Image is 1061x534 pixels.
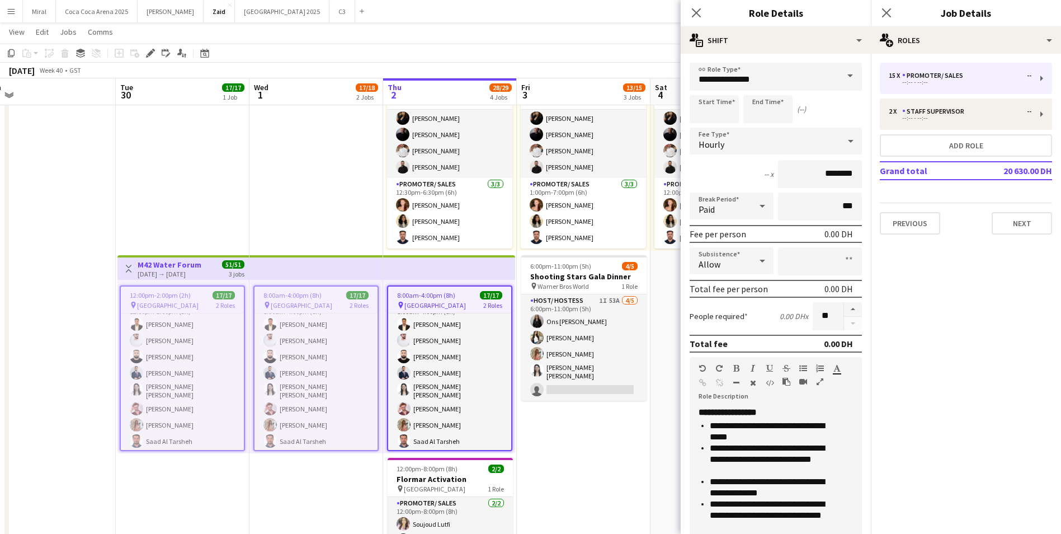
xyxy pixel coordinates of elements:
span: 1 [252,88,268,101]
span: 17/17 [480,291,502,299]
button: Bold [732,364,740,373]
app-card-role: Promoter/ Sales3/312:00pm-6:00pm (6h)[PERSON_NAME][PERSON_NAME][PERSON_NAME] [654,178,780,249]
app-card-role: Promoter/ Sales3/312:30pm-6:30pm (6h)[PERSON_NAME][PERSON_NAME][PERSON_NAME] [387,178,512,249]
span: Wed [254,82,268,92]
button: Ordered List [816,364,824,373]
app-job-card: 10:30am-8:30pm (10h)9/9 Manarat al Saadiyat2 Roles[PERSON_NAME][PERSON_NAME][PERSON_NAME][PERSON_... [654,83,780,249]
button: Text Color [833,364,841,373]
span: 30 [119,88,133,101]
div: 6:00pm-11:00pm (5h)4/5Shooting Stars Gala Dinner Warner Bros World1 RoleHost/ Hostess1I53A4/56:00... [521,255,647,401]
span: 2 Roles [216,301,235,310]
div: 4 Jobs [490,93,511,101]
div: Total fee [690,338,728,349]
span: Week 40 [37,66,65,74]
button: C3 [329,1,355,22]
div: Shift [681,27,871,54]
span: Allow [699,259,720,270]
button: Previous [880,212,940,235]
span: Hourly [699,139,724,150]
div: [DATE] → [DATE] [138,270,201,278]
div: (--) [797,104,806,114]
a: View [4,25,29,39]
h3: Role Details [681,6,871,20]
button: Italic [749,364,757,373]
span: 2 Roles [483,301,502,310]
span: 8:00am-4:00pm (8h) [397,291,455,299]
button: Underline [766,364,774,373]
span: Sat [655,82,667,92]
app-card-role: Promoter/ Sales3/31:00pm-7:00pm (6h)[PERSON_NAME][PERSON_NAME][PERSON_NAME] [521,178,646,249]
button: Zaid [204,1,235,22]
button: Increase [844,302,862,317]
span: 6:00pm-11:00pm (5h) [530,262,591,270]
a: Edit [31,25,53,39]
div: Total fee per person [690,283,768,294]
span: 1 Role [621,282,638,291]
div: Fee per person [690,228,746,240]
div: 3 jobs [229,269,244,278]
span: 3 [520,88,530,101]
span: 17/17 [213,291,235,299]
span: 17/18 [356,83,378,92]
div: 1 Job [223,93,244,101]
span: Fri [521,82,530,92]
button: HTML Code [766,378,774,387]
div: -- [1027,107,1031,115]
span: [GEOGRAPHIC_DATA] [137,301,199,310]
button: Coca Coca Arena 2025 [56,1,138,22]
h3: Job Details [871,6,1061,20]
app-card-role: Host/ Hostess1I53A4/56:00pm-11:00pm (5h)Ons [PERSON_NAME][PERSON_NAME][PERSON_NAME][PERSON_NAME] ... [521,294,647,401]
a: Jobs [55,25,81,39]
app-job-card: 8:00am-4:00pm (8h)17/17 [GEOGRAPHIC_DATA]2 RolesPromoter/ Sales15/158:00am-4:00pm (8h)[PERSON_NAM... [253,285,379,451]
span: 2/2 [488,465,504,473]
h3: Shooting Stars Gala Dinner [521,271,647,282]
button: Paste as plain text [782,377,790,386]
div: 15 x [889,72,902,79]
span: Warner Bros World [537,282,589,291]
button: Horizontal Line [732,378,740,387]
div: -- x [764,169,774,179]
span: 17/17 [346,291,369,299]
div: --:-- - --:-- [889,115,1031,121]
div: 0.00 DH [824,283,853,294]
div: 2 Jobs [356,93,378,101]
button: Unordered List [799,364,807,373]
span: 2 [386,88,402,101]
button: Miral [23,1,56,22]
span: [GEOGRAPHIC_DATA] [404,301,466,310]
app-card-role: [PERSON_NAME][PERSON_NAME][PERSON_NAME][PERSON_NAME][PERSON_NAME][PERSON_NAME] [521,59,646,178]
a: Comms [83,25,117,39]
div: 3 Jobs [624,93,645,101]
span: 4/5 [622,262,638,270]
button: Fullscreen [816,377,824,386]
button: Strikethrough [782,364,790,373]
div: Staff Supervisor [902,107,969,115]
span: 8:00am-4:00pm (8h) [263,291,322,299]
span: 2 Roles [350,301,369,310]
button: Clear Formatting [749,378,757,387]
span: 17/17 [222,83,244,92]
td: Grand total [880,162,982,180]
button: Add role [880,134,1052,157]
button: [GEOGRAPHIC_DATA] 2025 [235,1,329,22]
button: [PERSON_NAME] [138,1,204,22]
app-card-role: [PERSON_NAME][PERSON_NAME][PERSON_NAME][PERSON_NAME][PERSON_NAME][PERSON_NAME] [654,59,780,178]
span: 51/51 [222,260,244,269]
span: Paid [699,204,715,215]
app-job-card: 12:00pm-2:00pm (2h)17/17 [GEOGRAPHIC_DATA]2 RolesPromoter/ Sales15/1512:00pm-2:00pm (2h)[PERSON_N... [120,285,245,451]
span: Jobs [60,27,77,37]
span: [GEOGRAPHIC_DATA] [404,485,465,493]
span: 13/15 [623,83,645,92]
h3: M42 Water Forum [138,260,201,270]
label: People required [690,311,748,321]
span: Tue [120,82,133,92]
span: 1 Role [488,485,504,493]
app-card-role: [PERSON_NAME][PERSON_NAME][PERSON_NAME][PERSON_NAME][PERSON_NAME][PERSON_NAME] [387,59,512,178]
div: GST [69,66,81,74]
app-job-card: 11:30am-1:00am (13h30m) (Sat)9/9 Manarat al Saadiyat2 Roles[PERSON_NAME][PERSON_NAME][PERSON_NAME... [521,83,646,249]
app-job-card: 11:00am-8:30pm (9h30m)9/9 Manarat al Saadiyat2 Roles[PERSON_NAME][PERSON_NAME][PERSON_NAME][PERSO... [387,83,512,249]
